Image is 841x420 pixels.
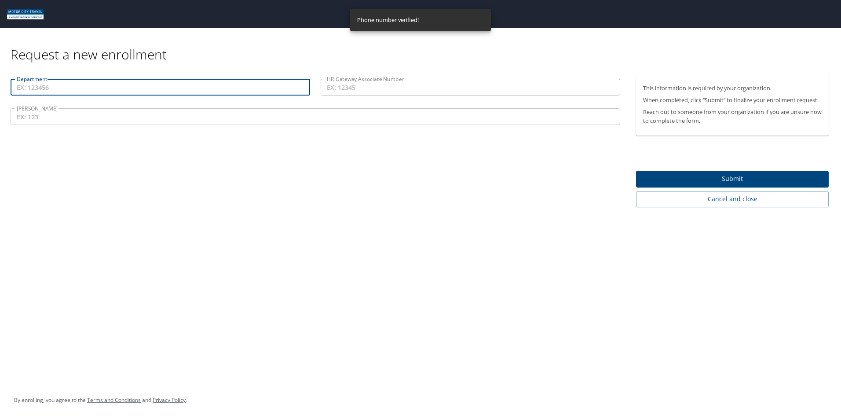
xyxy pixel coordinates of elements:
p: When completed, click “Submit” to finalize your enrollment request. [643,96,822,104]
a: Privacy Policy [153,396,186,404]
input: EX: 12345 [321,79,620,96]
input: EX: 123 [11,108,620,125]
div: Request a new enrollment [11,28,836,63]
p: This information is required by your organization. [643,84,822,92]
span: Submit [643,173,822,184]
a: Terms and Conditions [87,396,141,404]
p: Reach out to someone from your organization if you are unsure how to complete the form. [643,108,822,125]
button: Cancel and close [636,191,829,207]
div: Phone number verified! [357,11,419,29]
img: Motor City logo [7,9,44,19]
input: EX: 123456 [11,79,310,96]
span: Cancel and close [643,194,822,205]
button: Submit [636,171,829,188]
div: By enrolling, you agree to the and . [14,389,187,411]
